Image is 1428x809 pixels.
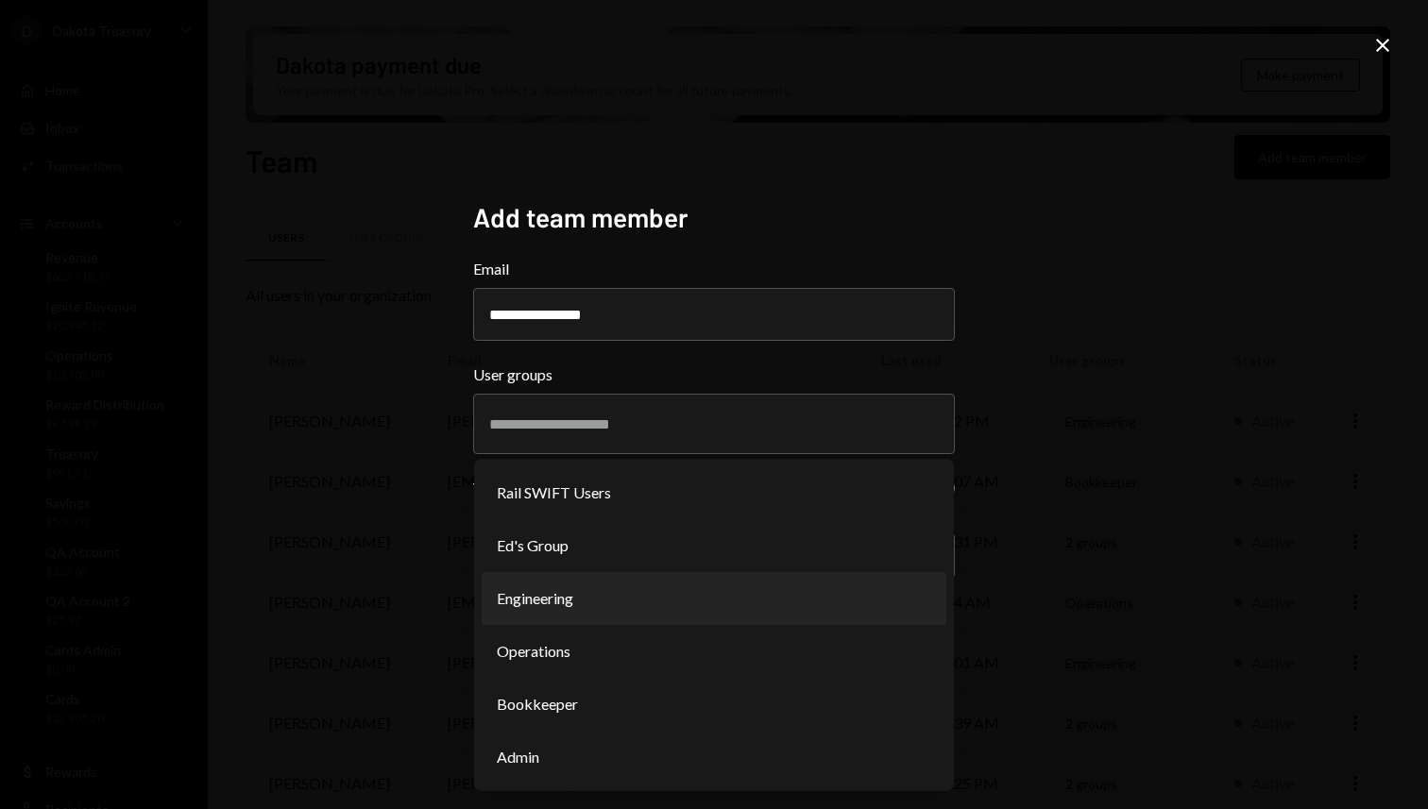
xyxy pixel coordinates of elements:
[482,678,946,731] li: Bookkeeper
[473,477,586,499] div: View only Access
[482,466,946,519] li: Rail SWIFT Users
[473,258,955,280] label: Email
[473,363,955,386] label: User groups
[473,199,955,236] h2: Add team member
[482,519,946,572] li: Ed's Group
[482,731,946,784] li: Admin
[482,625,946,678] li: Operations
[482,572,946,625] li: Engineering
